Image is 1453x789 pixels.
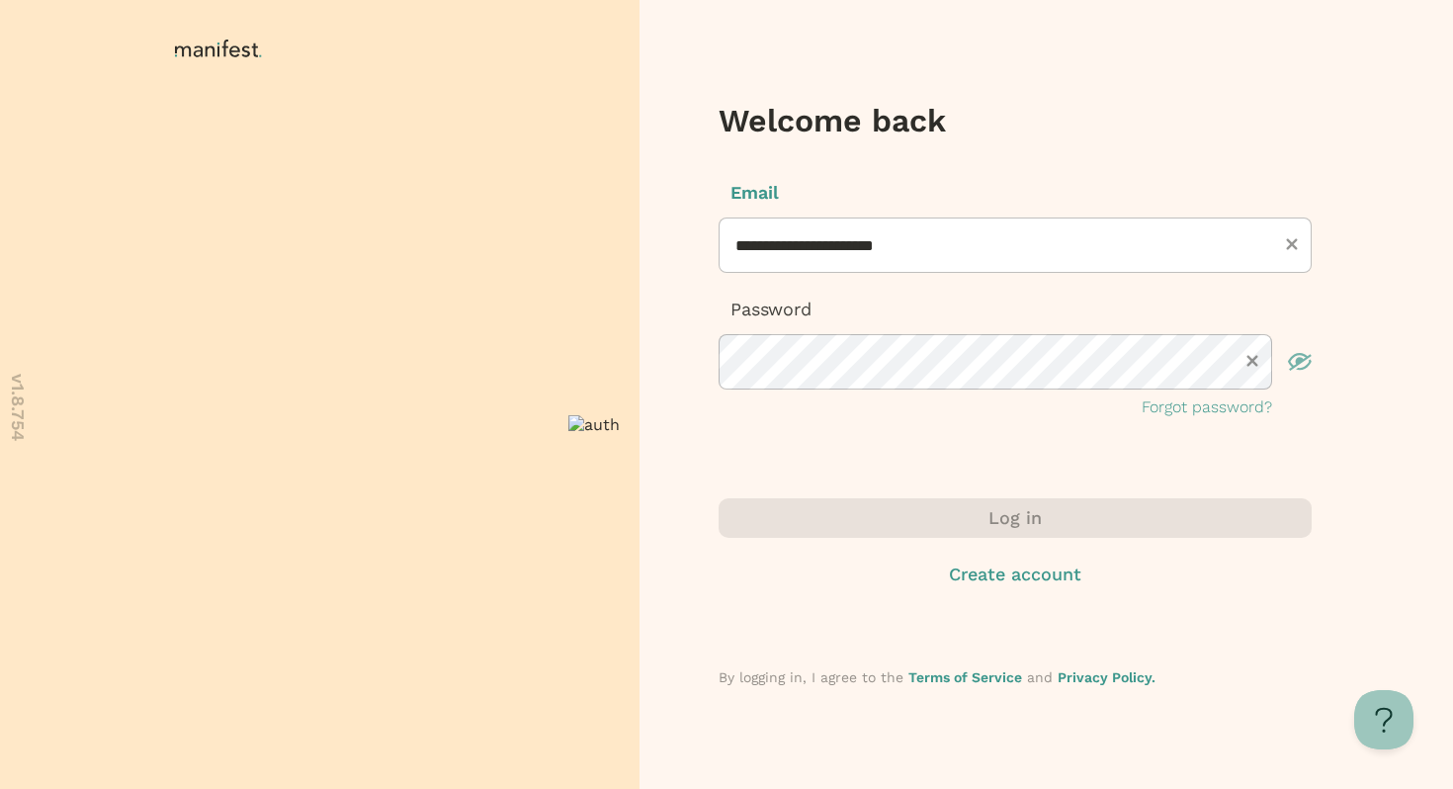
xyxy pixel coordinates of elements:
[1058,669,1155,685] a: Privacy Policy.
[719,562,1312,587] button: Create account
[568,415,620,434] img: auth
[719,669,1155,685] span: By logging in, I agree to the and
[908,669,1022,685] a: Terms of Service
[719,180,1312,206] p: Email
[5,374,31,441] p: v 1.8.754
[1354,690,1413,749] iframe: Toggle Customer Support
[719,297,1312,322] p: Password
[1142,395,1272,419] button: Forgot password?
[719,101,1312,140] h3: Welcome back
